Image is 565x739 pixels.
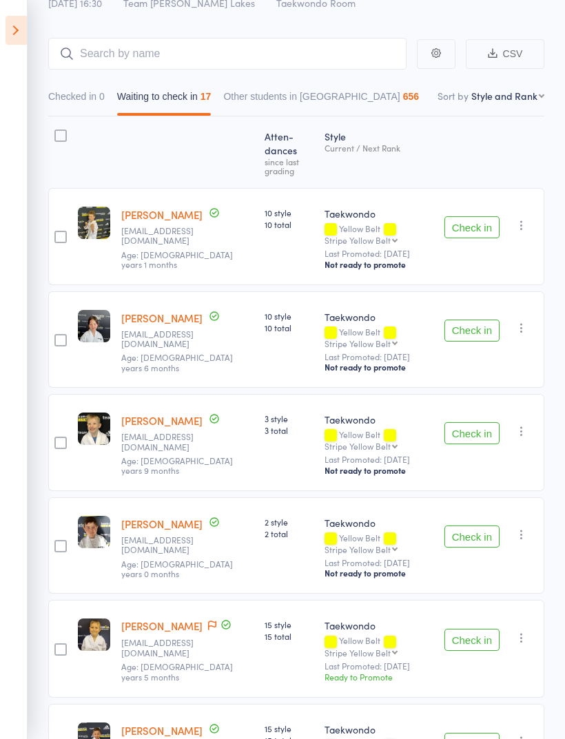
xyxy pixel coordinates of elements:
[444,320,500,342] button: Check in
[325,310,433,324] div: Taekwondo
[78,618,110,651] img: image1717482087.png
[325,143,433,152] div: Current / Next Rank
[121,432,211,452] small: aremyd@gmail.com
[325,636,433,656] div: Yellow Belt
[325,224,433,244] div: Yellow Belt
[121,207,203,222] a: [PERSON_NAME]
[325,455,433,464] small: Last Promoted: [DATE]
[325,516,433,530] div: Taekwondo
[444,216,500,238] button: Check in
[265,516,314,528] span: 2 style
[121,413,203,428] a: [PERSON_NAME]
[325,236,391,244] div: Stripe Yellow Belt
[99,91,105,102] div: 0
[319,123,439,182] div: Style
[223,84,419,116] button: Other students in [GEOGRAPHIC_DATA]656
[121,226,211,246] small: Vaneswaters@gmail.com
[121,618,203,633] a: [PERSON_NAME]
[259,123,319,182] div: Atten­dances
[325,441,391,450] div: Stripe Yellow Belt
[325,568,433,579] div: Not ready to promote
[121,517,203,531] a: [PERSON_NAME]
[325,558,433,568] small: Last Promoted: [DATE]
[121,660,233,682] span: Age: [DEMOGRAPHIC_DATA] years 5 months
[78,207,110,239] img: image1715236574.png
[265,207,314,218] span: 10 style
[265,722,314,734] span: 15 style
[121,249,233,270] span: Age: [DEMOGRAPHIC_DATA] years 1 months
[325,352,433,362] small: Last Promoted: [DATE]
[325,465,433,476] div: Not ready to promote
[201,91,212,102] div: 17
[117,84,212,116] button: Waiting to check in17
[265,528,314,539] span: 2 total
[444,422,500,444] button: Check in
[325,362,433,373] div: Not ready to promote
[325,327,433,348] div: Yellow Belt
[325,259,433,270] div: Not ready to promote
[78,310,110,342] img: image1728538471.png
[444,629,500,651] button: Check in
[121,558,233,579] span: Age: [DEMOGRAPHIC_DATA] years 0 months
[325,207,433,220] div: Taekwondo
[265,424,314,436] span: 3 total
[121,535,211,555] small: tia_82@hotmail.com
[325,661,433,671] small: Last Promoted: [DATE]
[265,218,314,230] span: 10 total
[438,89,469,103] label: Sort by
[325,671,433,683] div: Ready to Promote
[466,39,544,69] button: CSV
[121,311,203,325] a: [PERSON_NAME]
[403,91,419,102] div: 656
[325,533,433,554] div: Yellow Belt
[325,618,433,632] div: Taekwondo
[325,648,391,657] div: Stripe Yellow Belt
[265,322,314,333] span: 10 total
[48,38,407,70] input: Search by name
[265,630,314,642] span: 15 total
[265,413,314,424] span: 3 style
[121,455,233,476] span: Age: [DEMOGRAPHIC_DATA] years 9 months
[265,618,314,630] span: 15 style
[121,723,203,738] a: [PERSON_NAME]
[121,638,211,658] small: lily.pavlovski@gmail.com
[265,157,314,175] div: since last grading
[325,413,433,426] div: Taekwondo
[78,413,110,445] img: image1684536799.png
[325,430,433,450] div: Yellow Belt
[325,722,433,736] div: Taekwondo
[78,516,110,548] img: image1693981548.png
[121,329,211,349] small: kazminafrancke@gmail.com
[325,339,391,348] div: Stripe Yellow Belt
[121,351,233,373] span: Age: [DEMOGRAPHIC_DATA] years 6 months
[265,310,314,322] span: 10 style
[471,89,537,103] div: Style and Rank
[444,525,500,548] button: Check in
[48,84,105,116] button: Checked in0
[325,249,433,258] small: Last Promoted: [DATE]
[325,545,391,554] div: Stripe Yellow Belt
